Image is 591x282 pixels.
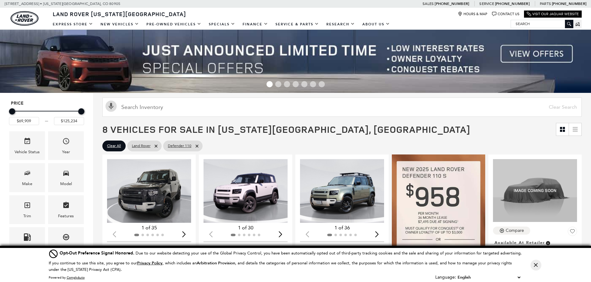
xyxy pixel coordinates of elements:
[435,275,456,280] div: Language:
[49,19,97,30] a: EXPRESS STORE
[276,228,284,241] div: Next slide
[495,1,530,6] a: [PHONE_NUMBER]
[9,117,39,125] input: Minimum
[479,2,494,6] span: Service
[300,159,385,223] img: 2025 Land Rover Defender 110 S 1
[527,12,579,16] a: Visit Our Jaguar Website
[62,200,70,213] span: Features
[423,2,434,6] span: Sales
[143,19,205,30] a: Pre-Owned Vehicles
[545,239,551,246] span: Vehicle is in stock and ready for immediate delivery. Due to demand, availability is subject to c...
[105,101,117,112] svg: Click to toggle on voice search
[180,228,188,241] div: Next slide
[540,2,551,6] span: Parts
[272,19,323,30] a: Service & Parts
[323,19,359,30] a: Research
[568,227,577,238] button: Save Vehicle
[239,19,272,30] a: Finance
[9,163,45,192] div: MakeMake
[205,19,239,30] a: Specials
[493,238,577,265] a: Available at RetailerNew 2025Defender 110 S
[107,224,191,231] div: 1 of 35
[301,81,307,87] span: Go to slide 5
[531,260,541,271] button: Close Button
[23,213,31,219] div: Trim
[24,232,31,245] span: Fueltype
[78,108,84,115] div: Maximum Price
[49,276,85,280] div: Powered by
[54,117,84,125] input: Maximum
[204,159,289,223] div: 1 / 2
[107,159,192,223] img: 2025 Land Rover Defender 110 S 1
[48,131,84,160] div: YearYear
[107,159,192,223] div: 1 / 2
[493,159,577,222] img: 2025 Land Rover Defender 110 S
[9,195,45,224] div: TrimTrim
[107,142,121,150] span: Clear All
[319,81,325,87] span: Go to slide 7
[48,227,84,256] div: TransmissionTransmission
[458,12,487,16] a: Hours & Map
[48,163,84,192] div: ModelModel
[60,250,522,256] div: Due to our website detecting your use of the Global Privacy Control, you have been automatically ...
[60,250,136,256] span: Opt-Out Preference Signal Honored .
[495,239,545,246] span: Available at Retailer
[53,10,186,18] span: Land Rover [US_STATE][GEOGRAPHIC_DATA]
[456,274,522,281] select: Language Select
[300,224,384,231] div: 1 of 36
[62,136,70,149] span: Year
[310,81,316,87] span: Go to slide 6
[293,81,299,87] span: Go to slide 4
[9,131,45,160] div: VehicleVehicle Status
[373,228,381,241] div: Next slide
[435,1,469,6] a: [PHONE_NUMBER]
[552,1,586,6] a: [PHONE_NUMBER]
[5,2,120,6] a: [STREET_ADDRESS] • [US_STATE][GEOGRAPHIC_DATA], CO 80905
[15,149,40,155] div: Vehicle Status
[97,19,143,30] a: New Vehicles
[284,81,290,87] span: Go to slide 3
[300,159,385,223] div: 1 / 2
[60,180,72,187] div: Model
[62,232,70,245] span: Transmission
[506,228,524,233] div: Compare
[493,227,530,235] button: Compare Vehicle
[9,106,84,125] div: Price
[11,11,38,26] img: Land Rover
[24,200,31,213] span: Trim
[11,11,38,26] a: land-rover
[24,136,31,149] span: Vehicle
[9,108,15,115] div: Minimum Price
[62,168,70,180] span: Model
[102,123,470,136] span: 8 Vehicles for Sale in [US_STATE][GEOGRAPHIC_DATA], [GEOGRAPHIC_DATA]
[54,245,78,251] div: Transmission
[204,159,289,223] img: 2025 Land Rover Defender 110 S 1
[359,19,394,30] a: About Us
[266,81,273,87] span: Go to slide 1
[168,142,191,150] span: Defender 110
[20,245,35,251] div: Fueltype
[22,180,32,187] div: Make
[511,20,573,28] input: Search
[137,261,163,265] a: Privacy Policy
[62,149,70,155] div: Year
[132,142,150,150] span: Land Rover
[204,224,288,231] div: 1 of 30
[24,168,31,180] span: Make
[67,275,85,280] a: ComplyAuto
[11,101,82,106] h5: Price
[102,98,582,117] input: Search Inventory
[9,227,45,256] div: FueltypeFueltype
[58,213,74,219] div: Features
[197,260,235,266] strong: Arbitration Provision
[49,261,512,272] p: If you continue to use this site, you agree to our , which includes an , and details the categori...
[48,195,84,224] div: FeaturesFeatures
[49,10,190,18] a: Land Rover [US_STATE][GEOGRAPHIC_DATA]
[275,81,281,87] span: Go to slide 2
[492,12,519,16] a: Contact Us
[49,19,394,30] nav: Main Navigation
